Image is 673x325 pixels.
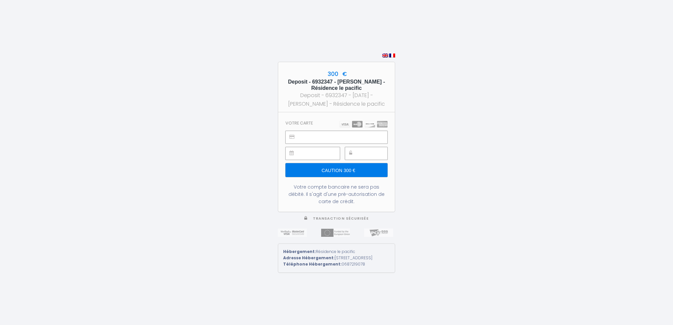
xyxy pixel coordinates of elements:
img: carts.png [340,121,388,127]
div: [STREET_ADDRESS] [283,255,390,261]
div: Résidence le pacific [283,249,390,255]
input: Caution 300 € [285,163,388,177]
strong: Adresse Hébergement: [283,255,335,261]
iframe: Secure payment input frame [360,147,387,160]
h5: Deposit - 6932347 - [PERSON_NAME] - Résidence le pacific [284,79,389,91]
div: Votre compte bancaire ne sera pas débité. Il s'agit d'une pré-autorisation de carte de crédit. [285,183,388,205]
img: en.png [382,54,388,57]
iframe: Secure payment input frame [300,147,340,160]
strong: Téléphone Hébergement: [283,261,342,267]
span: 300 € [326,70,347,78]
iframe: Secure payment input frame [300,131,387,143]
img: fr.png [389,54,395,57]
strong: Hébergement: [283,249,316,254]
span: Transaction sécurisée [313,216,369,221]
div: 0687219078 [283,261,390,268]
div: Deposit - 6932347 - [DATE] - [PERSON_NAME] - Résidence le pacific [284,91,389,108]
h3: Votre carte [285,121,313,126]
